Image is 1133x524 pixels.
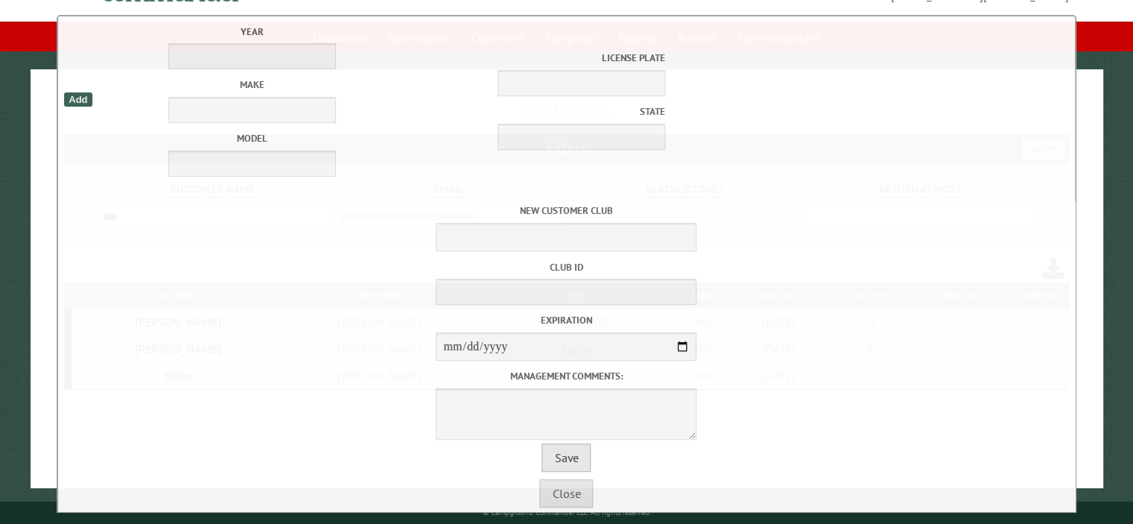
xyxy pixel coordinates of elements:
[62,203,1071,218] label: New customer club
[62,313,1071,327] label: Expiration
[116,25,388,39] label: Year
[393,104,665,119] label: State
[116,131,388,145] label: Model
[542,443,591,472] button: Save
[62,369,1071,383] label: Management comments:
[483,508,651,517] small: © Campground Commander LLC. All rights reserved.
[393,51,665,65] label: License Plate
[116,78,388,92] label: Make
[64,92,92,107] div: Add
[539,479,593,508] button: Close
[62,260,1071,274] label: Club ID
